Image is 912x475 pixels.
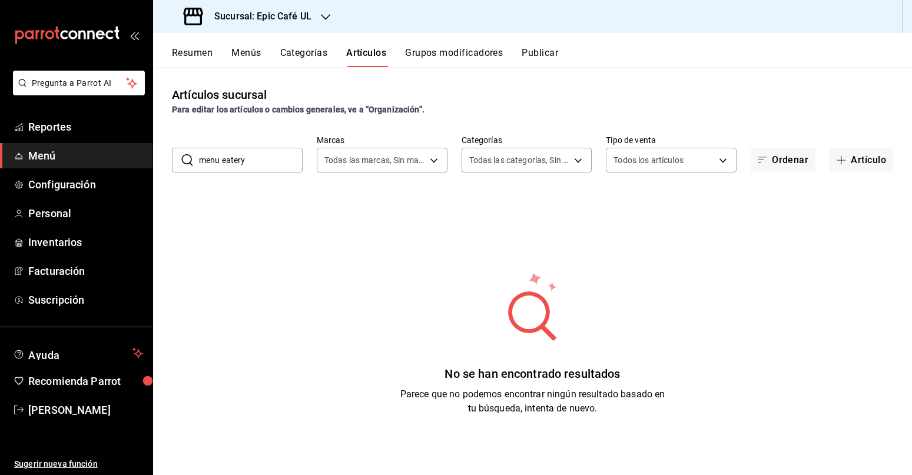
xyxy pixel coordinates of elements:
[280,47,328,67] button: Categorías
[205,9,311,24] h3: Sucursal: Epic Café UL
[28,119,143,135] span: Reportes
[317,136,447,144] label: Marcas
[32,77,127,89] span: Pregunta a Parrot AI
[172,86,267,104] div: Artículos sucursal
[172,47,912,67] div: navigation tabs
[8,85,145,98] a: Pregunta a Parrot AI
[28,292,143,308] span: Suscripción
[462,136,592,144] label: Categorías
[28,177,143,192] span: Configuración
[405,47,503,67] button: Grupos modificadores
[231,47,261,67] button: Menús
[28,373,143,389] span: Recomienda Parrot
[469,154,571,166] span: Todas las categorías, Sin categoría
[28,148,143,164] span: Menú
[130,31,139,40] button: open_drawer_menu
[28,234,143,250] span: Inventarios
[830,148,893,172] button: Artículo
[172,47,213,67] button: Resumen
[28,263,143,279] span: Facturación
[400,365,665,383] div: No se han encontrado resultados
[28,402,143,418] span: [PERSON_NAME]
[400,388,665,414] span: Parece que no podemos encontrar ningún resultado basado en tu búsqueda, intenta de nuevo.
[324,154,426,166] span: Todas las marcas, Sin marca
[14,458,143,470] span: Sugerir nueva función
[346,47,386,67] button: Artículos
[751,148,815,172] button: Ordenar
[28,205,143,221] span: Personal
[199,148,303,172] input: Buscar artículo
[13,71,145,95] button: Pregunta a Parrot AI
[606,136,737,144] label: Tipo de venta
[613,154,684,166] span: Todos los artículos
[172,105,425,114] strong: Para editar los artículos o cambios generales, ve a “Organización”.
[28,346,128,360] span: Ayuda
[522,47,558,67] button: Publicar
